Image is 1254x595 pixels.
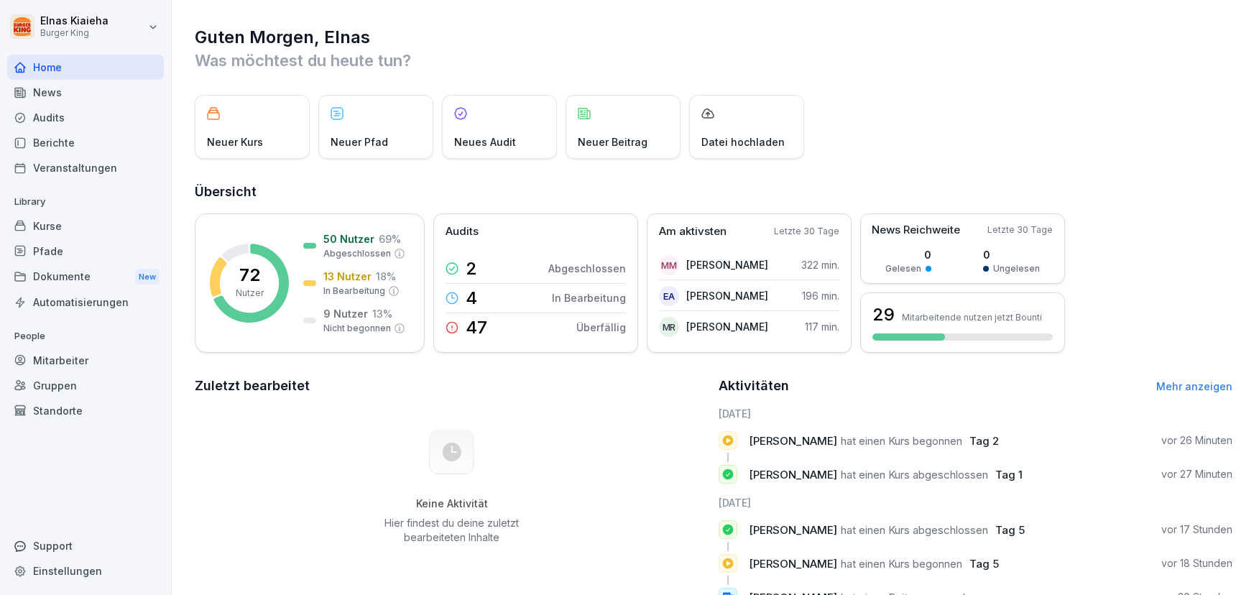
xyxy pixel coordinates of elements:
span: hat einen Kurs begonnen [841,557,962,571]
a: Einstellungen [7,558,164,584]
p: Abgeschlossen [323,247,391,260]
p: 196 min. [802,288,839,303]
p: Hier findest du deine zuletzt bearbeiteten Inhalte [379,516,525,545]
p: [PERSON_NAME] [686,288,768,303]
div: Dokumente [7,264,164,290]
span: hat einen Kurs abgeschlossen [841,468,988,481]
p: 69 % [379,231,401,246]
div: New [135,269,160,285]
h2: Aktivitäten [719,376,789,396]
a: Automatisierungen [7,290,164,315]
p: Elnas Kiaieha [40,15,109,27]
a: Berichte [7,130,164,155]
p: Audits [446,223,479,240]
a: Home [7,55,164,80]
a: Mehr anzeigen [1156,380,1232,392]
span: Tag 5 [969,557,999,571]
a: Kurse [7,213,164,239]
h6: [DATE] [719,406,1232,421]
p: Nicht begonnen [323,322,391,335]
p: [PERSON_NAME] [686,257,768,272]
p: 50 Nutzer [323,231,374,246]
p: 72 [239,267,260,284]
div: MR [659,317,679,337]
p: 0 [885,247,931,262]
a: Mitarbeiter [7,348,164,373]
p: vor 17 Stunden [1161,522,1232,537]
p: Mitarbeitende nutzen jetzt Bounti [902,312,1042,323]
p: Neuer Beitrag [578,134,647,149]
a: Gruppen [7,373,164,398]
p: 9 Nutzer [323,306,368,321]
h1: Guten Morgen, Elnas [195,26,1232,49]
p: News Reichweite [872,222,960,239]
span: [PERSON_NAME] [749,434,837,448]
p: [PERSON_NAME] [686,319,768,334]
div: EA [659,286,679,306]
p: Neuer Pfad [331,134,388,149]
a: Pfade [7,239,164,264]
a: Veranstaltungen [7,155,164,180]
p: In Bearbeitung [552,290,626,305]
p: 4 [466,290,477,307]
p: Burger King [40,28,109,38]
p: 2 [466,260,477,277]
span: hat einen Kurs begonnen [841,434,962,448]
span: Tag 5 [995,523,1025,537]
span: Tag 2 [969,434,999,448]
p: People [7,325,164,348]
p: Was möchtest du heute tun? [195,49,1232,72]
div: Support [7,533,164,558]
p: 0 [983,247,1040,262]
a: Audits [7,105,164,130]
p: 13 Nutzer [323,269,372,284]
p: 47 [466,319,487,336]
h2: Übersicht [195,182,1232,202]
p: 117 min. [805,319,839,334]
p: Am aktivsten [659,223,727,240]
h5: Keine Aktivität [379,497,525,510]
span: [PERSON_NAME] [749,523,837,537]
p: 322 min. [801,257,839,272]
p: In Bearbeitung [323,285,385,297]
h3: 29 [872,303,895,327]
p: Überfällig [576,320,626,335]
p: vor 27 Minuten [1161,467,1232,481]
p: 13 % [372,306,392,321]
a: Standorte [7,398,164,423]
a: DokumenteNew [7,264,164,290]
p: Letzte 30 Tage [987,223,1053,236]
p: Gelesen [885,262,921,275]
span: Tag 1 [995,468,1023,481]
p: Library [7,190,164,213]
p: vor 18 Stunden [1161,556,1232,571]
p: Neuer Kurs [207,134,263,149]
span: [PERSON_NAME] [749,557,837,571]
p: Letzte 30 Tage [774,225,839,238]
p: Nutzer [236,287,264,300]
span: [PERSON_NAME] [749,468,837,481]
p: Neues Audit [454,134,516,149]
p: Abgeschlossen [548,261,626,276]
p: Ungelesen [993,262,1040,275]
h6: [DATE] [719,495,1232,510]
p: 18 % [376,269,396,284]
h2: Zuletzt bearbeitet [195,376,709,396]
p: Datei hochladen [701,134,785,149]
a: News [7,80,164,105]
span: hat einen Kurs abgeschlossen [841,523,988,537]
p: vor 26 Minuten [1161,433,1232,448]
div: MM [659,255,679,275]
